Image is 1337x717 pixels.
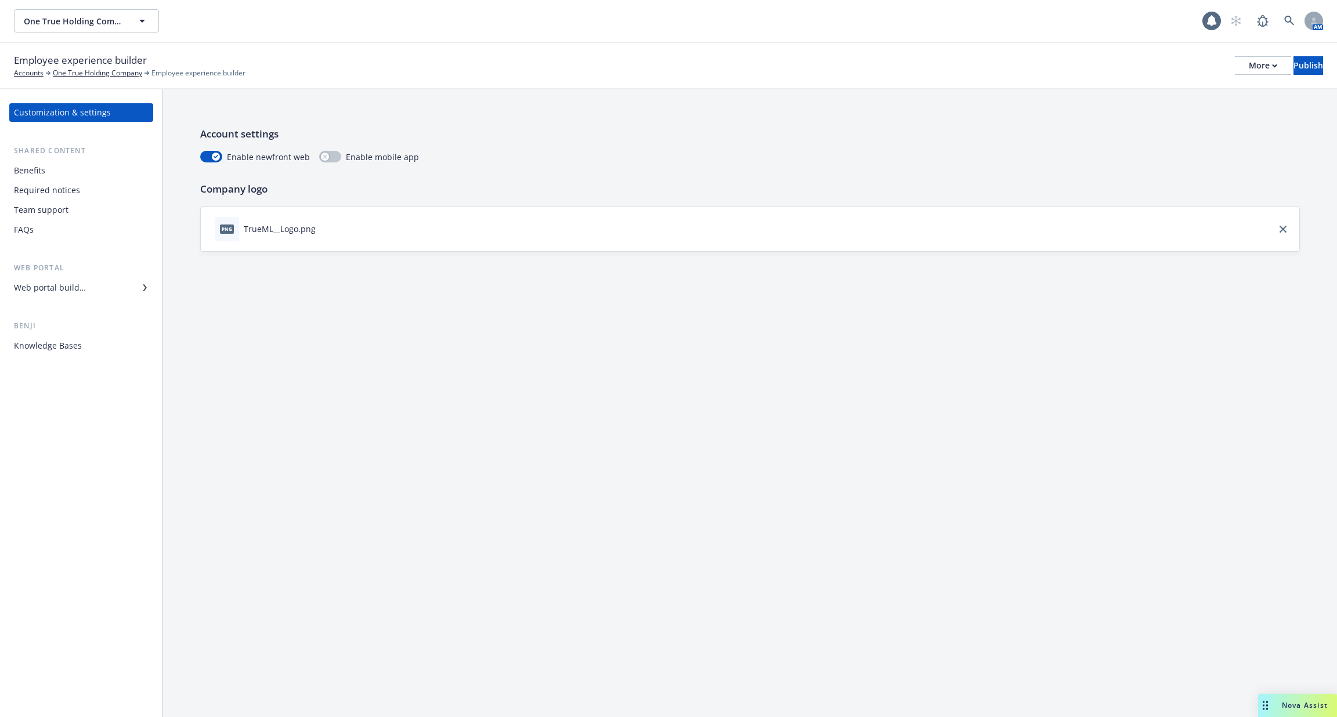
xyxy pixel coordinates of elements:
div: Web portal [9,262,153,274]
div: More [1249,57,1277,74]
a: Search [1278,9,1301,32]
div: Team support [14,201,68,219]
p: Account settings [200,126,1300,142]
span: png [220,224,234,233]
button: Nova Assist [1258,694,1337,717]
span: Employee experience builder [14,53,147,68]
a: Required notices [9,181,153,200]
div: Benefits [14,161,45,180]
span: Employee experience builder [151,68,245,78]
a: Web portal builder [9,278,153,297]
div: Shared content [9,145,153,157]
div: Web portal builder [14,278,86,297]
a: One True Holding Company [53,68,142,78]
div: Drag to move [1258,694,1273,717]
button: More [1235,56,1291,75]
div: Required notices [14,181,80,200]
a: Report a Bug [1251,9,1274,32]
button: download file [320,223,330,235]
a: close [1276,222,1290,236]
div: Customization & settings [14,103,111,122]
button: Publish [1293,56,1323,75]
div: Publish [1293,57,1323,74]
a: Accounts [14,68,44,78]
div: Benji [9,320,153,332]
a: Start snowing [1224,9,1248,32]
p: Company logo [200,182,1300,197]
div: FAQs [14,220,34,239]
span: One True Holding Company [24,15,124,27]
a: FAQs [9,220,153,239]
span: Enable newfront web [227,151,310,163]
a: Knowledge Bases [9,336,153,355]
a: Customization & settings [9,103,153,122]
a: Benefits [9,161,153,180]
div: Knowledge Bases [14,336,82,355]
a: Team support [9,201,153,219]
span: Enable mobile app [346,151,419,163]
button: One True Holding Company [14,9,159,32]
div: TrueML__Logo.png [244,223,316,235]
span: Nova Assist [1282,700,1328,710]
